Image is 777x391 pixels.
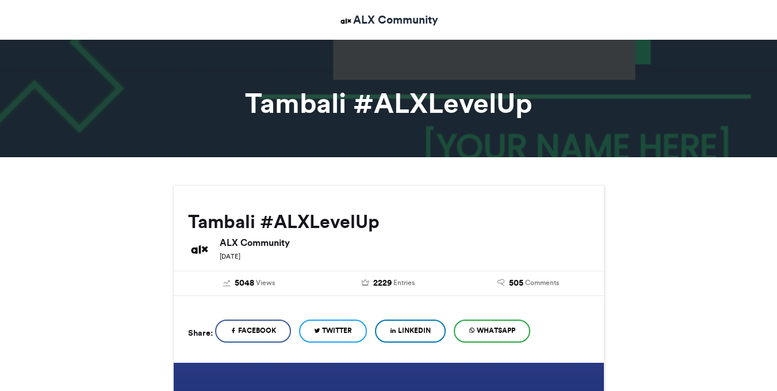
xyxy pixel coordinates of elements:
a: 505 Comments [467,277,590,290]
span: Entries [393,278,415,288]
a: Twitter [299,320,367,343]
h6: ALX Community [220,238,590,247]
span: 505 [509,277,523,290]
img: ALX Community [339,14,353,28]
img: ALX Community [188,238,211,261]
h5: Share: [188,325,213,340]
span: Views [256,278,275,288]
a: WhatsApp [454,320,530,343]
h2: Tambali #ALXLevelUp [188,211,590,232]
span: WhatsApp [477,325,515,336]
span: LinkedIn [398,325,431,336]
a: Facebook [215,320,291,343]
a: 5048 Views [188,277,311,290]
a: ALX Community [339,12,438,28]
small: [DATE] [220,252,240,260]
h1: Tambali #ALXLevelUp [70,89,708,117]
span: Twitter [322,325,352,336]
span: Comments [525,278,559,288]
span: Facebook [238,325,276,336]
span: 2229 [373,277,392,290]
a: LinkedIn [375,320,446,343]
span: 5048 [235,277,254,290]
a: 2229 Entries [327,277,450,290]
